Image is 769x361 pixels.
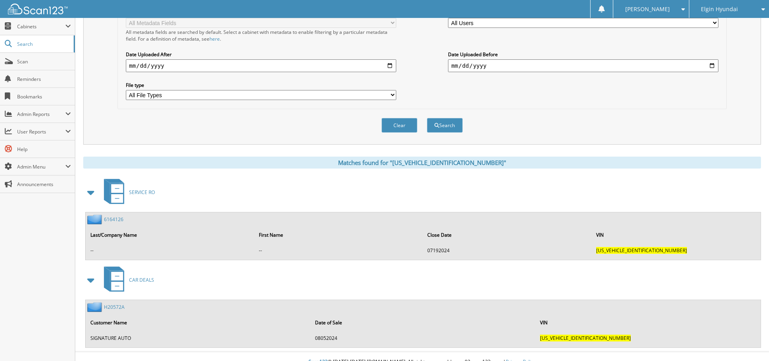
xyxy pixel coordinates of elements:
span: [US_VEHICLE_IDENTIFICATION_NUMBER] [596,247,687,254]
span: Scan [17,58,71,65]
div: Matches found for "[US_VEHICLE_IDENTIFICATION_NUMBER]" [83,157,761,169]
input: end [448,59,718,72]
span: User Reports [17,128,65,135]
img: scan123-logo-white.svg [8,4,68,14]
span: Admin Reports [17,111,65,118]
th: First Name [255,227,423,243]
img: folder2.png [87,214,104,224]
span: Cabinets [17,23,65,30]
iframe: Chat Widget [729,323,769,361]
button: Clear [382,118,417,133]
img: folder2.png [87,302,104,312]
th: VIN [536,314,760,331]
label: File type [126,82,396,88]
th: Date of Sale [311,314,535,331]
span: SERVICE RO [129,189,155,196]
label: Date Uploaded After [126,51,396,58]
a: 6164126 [104,216,123,223]
a: here [209,35,220,42]
label: Date Uploaded Before [448,51,718,58]
input: start [126,59,396,72]
th: Close Date [424,227,591,243]
button: Search [427,118,463,133]
span: CAR DEALS [129,277,154,283]
span: Reminders [17,76,71,82]
span: Search [17,41,70,47]
th: VIN [592,227,760,243]
a: H20572A [104,304,125,310]
td: 07192024 [424,244,591,257]
td: 08052024 [311,332,535,345]
span: [US_VEHICLE_IDENTIFICATION_NUMBER] [540,335,631,341]
td: -- [255,244,423,257]
span: [PERSON_NAME] [625,7,670,12]
td: SIGNATURE AUTO [86,332,310,345]
th: Customer Name [86,314,310,331]
th: Last/Company Name [86,227,254,243]
div: All metadata fields are searched by default. Select a cabinet with metadata to enable filtering b... [126,29,396,42]
a: SERVICE RO [99,177,155,208]
span: Elgin Hyundai [701,7,738,12]
span: Help [17,146,71,153]
span: Bookmarks [17,93,71,100]
td: -- [86,244,254,257]
a: CAR DEALS [99,264,154,296]
span: Admin Menu [17,163,65,170]
span: Announcements [17,181,71,188]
